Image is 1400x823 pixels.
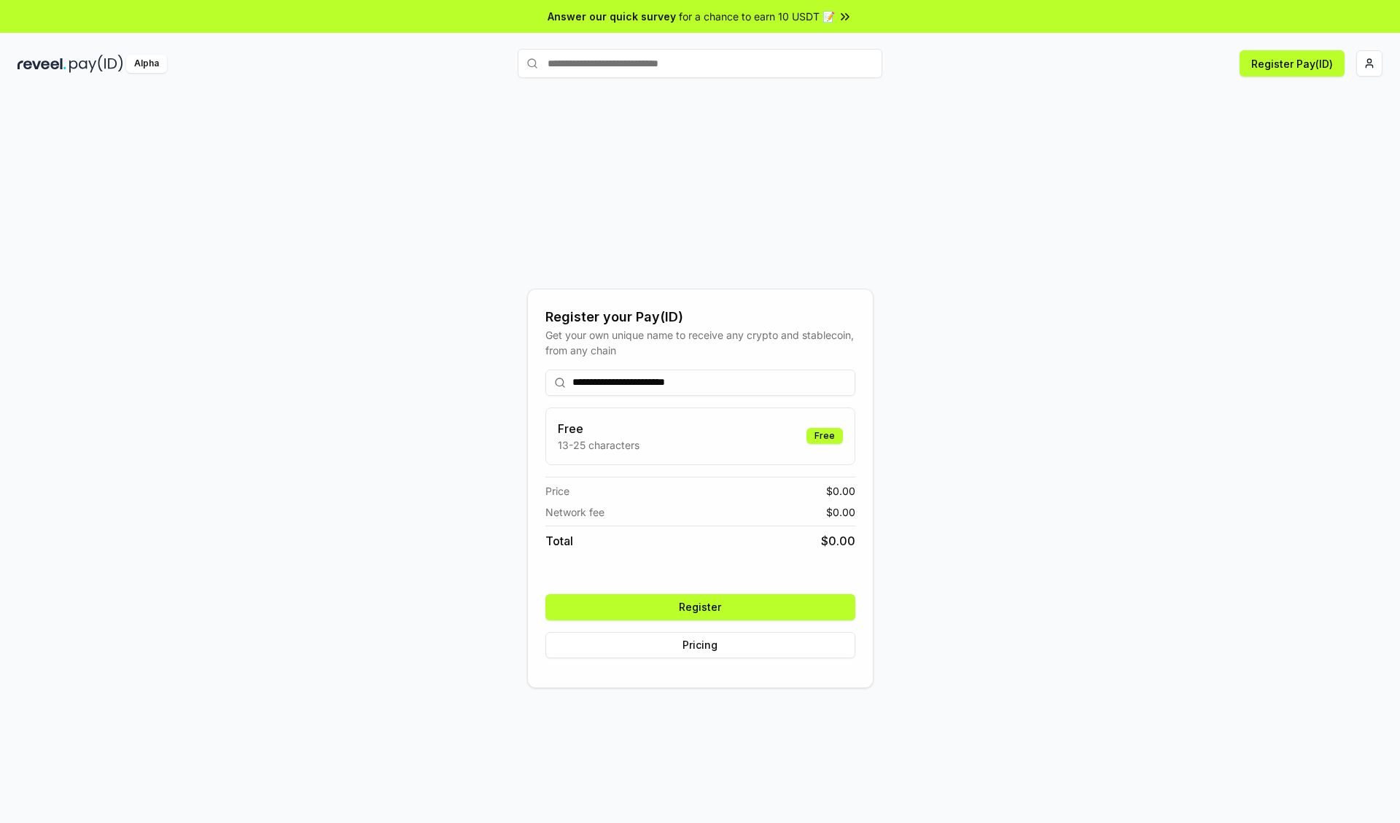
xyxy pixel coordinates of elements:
[69,55,123,73] img: pay_id
[548,9,676,24] span: Answer our quick survey
[558,420,639,437] h3: Free
[826,483,855,499] span: $ 0.00
[545,504,604,520] span: Network fee
[545,483,569,499] span: Price
[679,9,835,24] span: for a chance to earn 10 USDT 📝
[545,594,855,620] button: Register
[558,437,639,453] p: 13-25 characters
[545,532,573,550] span: Total
[826,504,855,520] span: $ 0.00
[126,55,167,73] div: Alpha
[821,532,855,550] span: $ 0.00
[806,428,843,444] div: Free
[1240,50,1345,77] button: Register Pay(ID)
[545,307,855,327] div: Register your Pay(ID)
[545,327,855,358] div: Get your own unique name to receive any crypto and stablecoin, from any chain
[17,55,66,73] img: reveel_dark
[545,632,855,658] button: Pricing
